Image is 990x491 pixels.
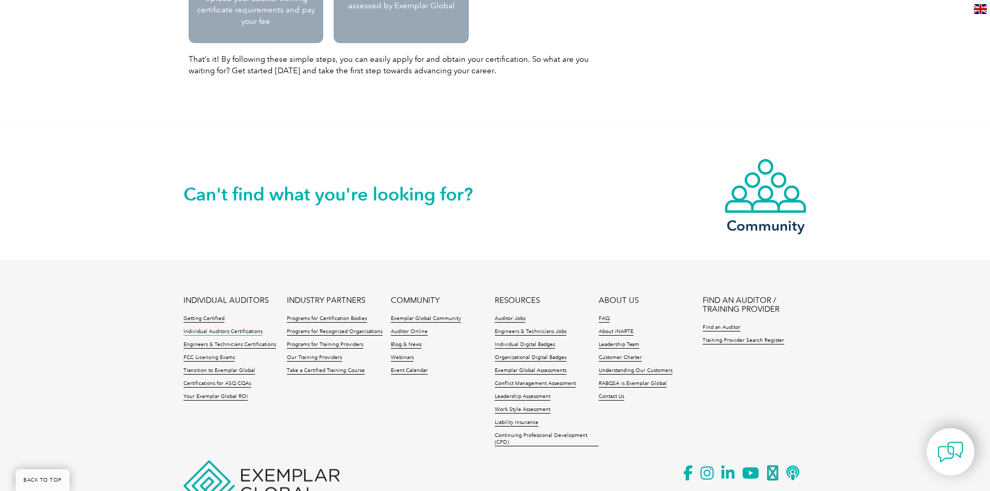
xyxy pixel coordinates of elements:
p: That’s it! By following these simple steps, you can easily apply for and obtain your certificatio... [189,54,615,76]
a: FAQ [599,315,610,323]
a: Work Style Assessment [495,406,550,414]
a: RABQSA is Exemplar Global [599,380,667,388]
a: BACK TO TOP [16,469,70,491]
a: Getting Certified [183,315,225,323]
a: Conflict Management Assessment [495,380,576,388]
a: Engineers & Technicians Certifications [183,341,276,349]
img: en [974,4,987,14]
a: Exemplar Global Community [391,315,461,323]
h3: Community [724,219,807,232]
a: Auditor Online [391,328,428,336]
a: Your Exemplar Global ROI [183,393,248,401]
a: Leadership Team [599,341,639,349]
a: Organizational Digital Badges [495,354,566,362]
a: Certifications for ASQ CQAs [183,380,251,388]
a: About iNARTE [599,328,633,336]
h2: Can't find what you're looking for? [183,186,495,203]
a: INDUSTRY PARTNERS [287,296,365,305]
a: Individual Auditors Certifications [183,328,262,336]
a: Individual Digital Badges [495,341,555,349]
a: Auditor Jobs [495,315,525,323]
a: COMMUNITY [391,296,440,305]
a: Customer Charter [599,354,642,362]
a: FCC Licensing Exams [183,354,235,362]
a: Continuing Professional Development (CPD) [495,432,599,446]
a: Liability Insurance [495,419,538,427]
a: Programs for Training Providers [287,341,363,349]
a: ABOUT US [599,296,639,305]
a: Blog & News [391,341,421,349]
a: Understanding Our Customers [599,367,672,375]
a: Programs for Certification Bodies [287,315,367,323]
img: contact-chat.png [938,439,963,465]
a: Webinars [391,354,414,362]
a: RESOURCES [495,296,540,305]
a: Exemplar Global Assessments [495,367,566,375]
a: Event Calendar [391,367,428,375]
a: Take a Certified Training Course [287,367,365,375]
a: Community [724,158,807,232]
a: FIND AN AUDITOR / TRAINING PROVIDER [703,296,807,314]
a: Programs for Recognized Organizations [287,328,382,336]
img: icon-community.webp [724,158,807,214]
a: Leadership Assessment [495,393,550,401]
a: Find an Auditor [703,324,741,331]
a: Our Training Providers [287,354,342,362]
a: INDIVIDUAL AUDITORS [183,296,269,305]
a: Transition to Exemplar Global [183,367,255,375]
a: Training Provider Search Register [703,337,784,344]
a: Engineers & Technicians Jobs [495,328,566,336]
a: Contact Us [599,393,624,401]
